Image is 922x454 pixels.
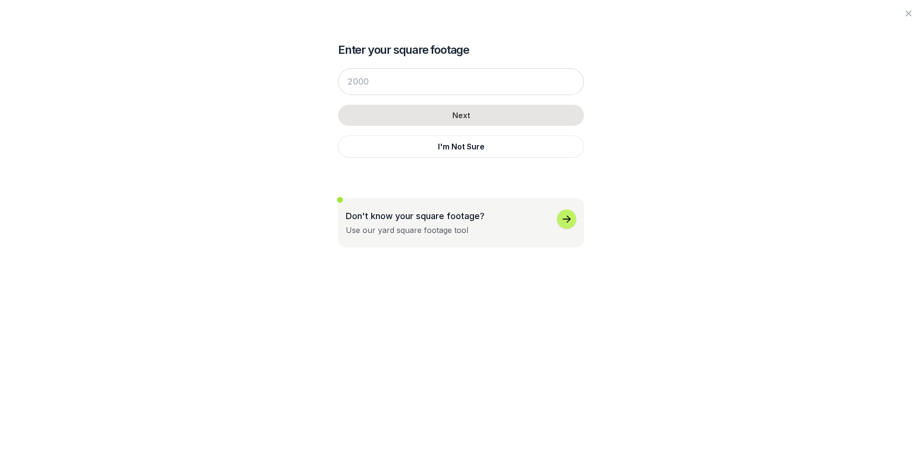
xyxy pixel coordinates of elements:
[346,224,468,236] div: Use our yard square footage tool
[338,105,584,126] button: Next
[346,209,485,222] p: Don't know your square footage?
[338,198,584,247] button: Don't know your square footage?Use our yard square footage tool
[338,42,584,58] h2: Enter your square footage
[338,68,584,95] input: 2000
[338,135,584,158] button: I'm Not Sure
